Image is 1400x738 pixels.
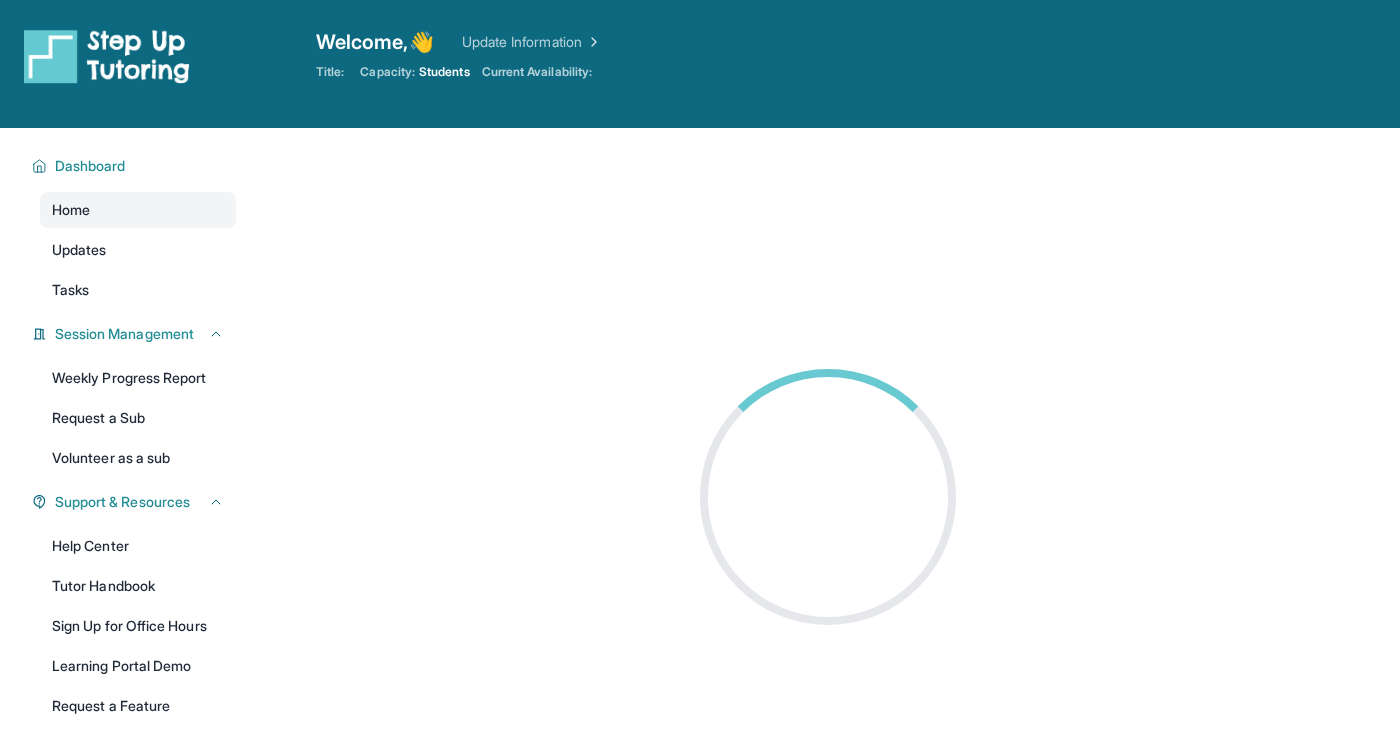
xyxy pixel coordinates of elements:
a: Request a Feature [40,688,236,724]
span: Dashboard [55,156,126,176]
span: Welcome, 👋 [316,28,434,56]
button: Dashboard [47,156,224,176]
a: Tasks [40,272,236,308]
span: Tasks [52,280,89,300]
span: Capacity: [360,64,415,80]
a: Sign Up for Office Hours [40,608,236,644]
img: logo [24,28,190,84]
a: Updates [40,232,236,268]
a: Help Center [40,528,236,564]
a: Update Information [462,32,602,52]
a: Weekly Progress Report [40,360,236,396]
a: Volunteer as a sub [40,440,236,476]
span: Support & Resources [55,492,190,512]
button: Support & Resources [47,492,224,512]
span: Session Management [55,324,194,344]
a: Tutor Handbook [40,568,236,604]
span: Title: [316,64,344,80]
a: Learning Portal Demo [40,648,236,684]
img: Chevron Right [582,32,602,52]
span: Current Availability: [482,64,592,80]
span: Students [419,64,470,80]
a: Home [40,192,236,228]
button: Session Management [47,324,224,344]
span: Home [52,200,90,220]
a: Request a Sub [40,400,236,436]
span: Updates [52,240,107,260]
